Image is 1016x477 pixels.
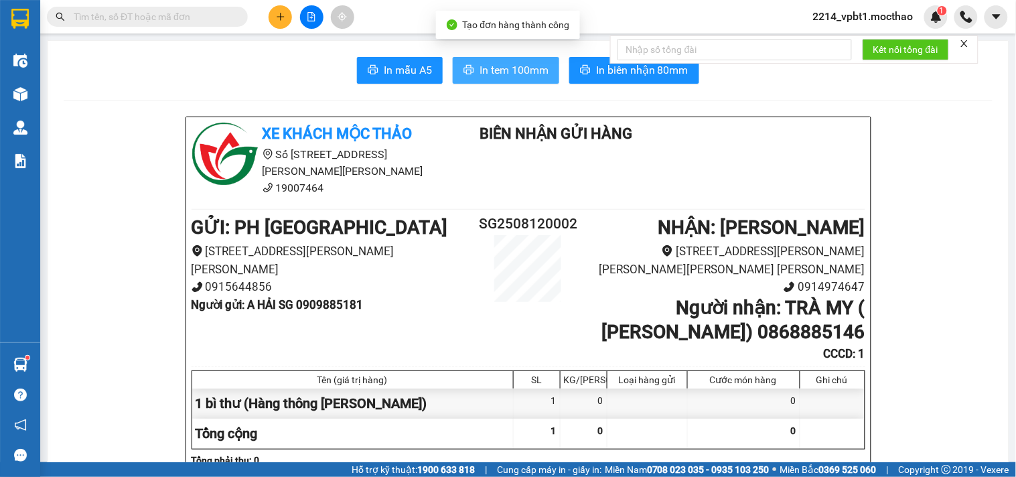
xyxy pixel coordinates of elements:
span: environment [662,245,673,257]
div: 1 bì thư (Hàng thông [PERSON_NAME]) [192,389,514,419]
span: question-circle [14,389,27,401]
img: phone-icon [960,11,972,23]
b: GỬI : PH [GEOGRAPHIC_DATA] [192,216,448,238]
li: Số [STREET_ADDRESS][PERSON_NAME][PERSON_NAME] [192,146,441,180]
img: warehouse-icon [13,121,27,135]
span: caret-down [991,11,1003,23]
span: close [960,39,969,48]
span: phone [784,281,795,293]
div: 0 [561,389,607,419]
span: Tạo đơn hàng thành công [463,19,570,30]
img: warehouse-icon [13,87,27,101]
b: Người nhận : TRÀ MY ( [PERSON_NAME]) 0868885146 [601,297,865,343]
span: 1 [940,6,944,15]
span: 2214_vpbt1.mocthao [802,8,924,25]
img: warehouse-icon [13,54,27,68]
span: | [485,462,487,477]
h2: SG2508120002 [472,213,585,235]
span: In tem 100mm [480,62,549,78]
button: aim [331,5,354,29]
li: 0915644856 [192,278,472,296]
span: plus [276,12,285,21]
span: phone [192,281,203,293]
b: Người gửi : A HẢI SG 0909885181 [192,298,364,312]
li: 0914974647 [584,278,865,296]
sup: 1 [25,356,29,360]
img: icon-new-feature [930,11,942,23]
div: KG/[PERSON_NAME] [564,374,603,385]
span: phone [263,182,273,193]
button: plus [269,5,292,29]
span: | [887,462,889,477]
span: 0 [791,425,796,436]
span: printer [368,64,378,77]
div: Tên (giá trị hàng) [196,374,510,385]
span: file-add [307,12,316,21]
strong: 0369 525 060 [819,464,877,475]
span: In biên nhận 80mm [596,62,688,78]
div: SL [517,374,557,385]
button: printerIn biên nhận 80mm [569,57,699,84]
li: [STREET_ADDRESS][PERSON_NAME][PERSON_NAME] [192,243,472,278]
span: aim [338,12,347,21]
li: [STREET_ADDRESS][PERSON_NAME][PERSON_NAME][PERSON_NAME] [PERSON_NAME] [584,243,865,278]
img: warehouse-icon [13,358,27,372]
div: Loại hàng gửi [611,374,684,385]
span: Miền Bắc [780,462,877,477]
span: notification [14,419,27,431]
div: Cước món hàng [691,374,796,385]
input: Nhập số tổng đài [618,39,852,60]
sup: 1 [938,6,947,15]
span: environment [263,149,273,159]
img: solution-icon [13,154,27,168]
span: Tổng cộng [196,425,258,441]
span: printer [580,64,591,77]
div: 1 [514,389,561,419]
button: printerIn tem 100mm [453,57,559,84]
input: Tìm tên, số ĐT hoặc mã đơn [74,9,232,24]
div: Ghi chú [804,374,861,385]
strong: 0708 023 035 - 0935 103 250 [647,464,770,475]
div: 0 [688,389,800,419]
span: Hỗ trợ kỹ thuật: [352,462,475,477]
b: CCCD : 1 [823,347,865,360]
b: Xe khách Mộc Thảo [263,125,413,142]
span: environment [192,245,203,257]
b: Tổng phải thu: 0 [192,455,260,466]
span: 1 [551,425,557,436]
button: file-add [300,5,323,29]
span: Cung cấp máy in - giấy in: [497,462,601,477]
span: copyright [942,465,951,474]
button: Kết nối tổng đài [863,39,949,60]
li: 19007464 [192,180,441,196]
img: logo.jpg [192,123,259,190]
span: printer [463,64,474,77]
img: logo-vxr [11,9,29,29]
b: Biên Nhận Gửi Hàng [480,125,633,142]
span: Kết nối tổng đài [873,42,938,57]
b: NHẬN : [PERSON_NAME] [658,216,865,238]
span: In mẫu A5 [384,62,432,78]
span: ⚪️ [773,467,777,472]
span: Miền Nam [605,462,770,477]
button: printerIn mẫu A5 [357,57,443,84]
span: 0 [598,425,603,436]
button: caret-down [985,5,1008,29]
span: check-circle [447,19,457,30]
span: search [56,12,65,21]
strong: 1900 633 818 [417,464,475,475]
span: message [14,449,27,462]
